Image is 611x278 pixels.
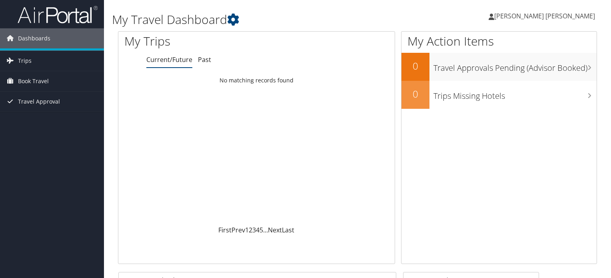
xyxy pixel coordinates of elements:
h1: My Trips [124,33,274,50]
td: No matching records found [118,73,395,88]
a: Past [198,55,211,64]
h1: My Travel Dashboard [112,11,439,28]
a: Prev [232,226,245,234]
h2: 0 [401,59,429,73]
a: 5 [260,226,263,234]
span: Travel Approval [18,92,60,112]
span: Book Travel [18,71,49,91]
a: Next [268,226,282,234]
span: Trips [18,51,32,71]
a: 2 [249,226,252,234]
h3: Trips Missing Hotels [433,86,597,102]
a: First [218,226,232,234]
h3: Travel Approvals Pending (Advisor Booked) [433,58,597,74]
a: 0Travel Approvals Pending (Advisor Booked) [401,53,597,81]
a: [PERSON_NAME] [PERSON_NAME] [489,4,603,28]
a: 4 [256,226,260,234]
img: airportal-logo.png [18,5,98,24]
h2: 0 [401,87,429,101]
span: … [263,226,268,234]
span: Dashboards [18,28,50,48]
a: Last [282,226,294,234]
a: 1 [245,226,249,234]
h1: My Action Items [401,33,597,50]
a: 3 [252,226,256,234]
a: 0Trips Missing Hotels [401,81,597,109]
a: Current/Future [146,55,192,64]
span: [PERSON_NAME] [PERSON_NAME] [494,12,595,20]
